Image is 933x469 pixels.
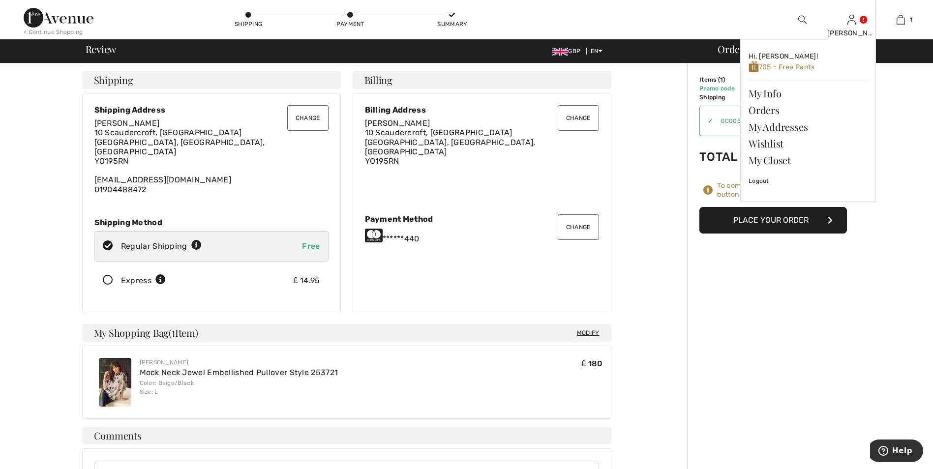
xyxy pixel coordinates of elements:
button: Change [287,105,329,131]
a: Hi, [PERSON_NAME]! 705 = Free Pants [749,48,868,77]
td: Promo code [699,84,763,93]
a: 1 [876,14,925,26]
span: Review [86,44,117,54]
a: My Info [749,85,868,102]
span: ( Item) [169,326,198,339]
div: Summary [437,20,467,29]
a: My Closet [749,152,868,169]
img: UK Pound [552,48,568,56]
button: Change [558,214,599,240]
td: Items ( ) [699,75,763,84]
div: Billing Address [365,105,599,115]
span: GBP [552,48,584,55]
span: 705 = Free Pants [749,63,814,71]
span: 1 [910,15,912,24]
div: ✔ [700,117,713,125]
span: Free [302,241,320,251]
img: loyalty_logo_r.svg [749,60,759,73]
div: Payment Method [365,214,599,224]
div: Order Summary [706,44,927,54]
div: Express [121,275,166,287]
div: Shipping [234,20,263,29]
a: Sign In [847,15,856,24]
img: My Bag [897,14,905,26]
div: Color: Beige/Black Size: L [140,379,338,396]
img: search the website [798,14,807,26]
span: 10 Scaudercroft, [GEOGRAPHIC_DATA] [GEOGRAPHIC_DATA], [GEOGRAPHIC_DATA], [GEOGRAPHIC_DATA] YO195RN [365,128,536,166]
div: < Continue Shopping [24,28,83,36]
button: Place Your Order [699,207,847,234]
span: 10 Scaudercroft, [GEOGRAPHIC_DATA] [GEOGRAPHIC_DATA], [GEOGRAPHIC_DATA], [GEOGRAPHIC_DATA] YO195RN [94,128,265,166]
div: [PERSON_NAME] [827,28,875,38]
button: Change [558,105,599,131]
span: Modify [577,328,600,338]
span: EN [591,48,603,55]
a: Mock Neck Jewel Embellished Pullover Style 253721 [140,368,338,377]
div: ₤ 14.95 [294,275,320,287]
img: My Info [847,14,856,26]
td: Total [699,140,763,174]
input: Promo code [713,106,814,136]
img: 1ère Avenue [24,8,93,28]
span: [PERSON_NAME] [94,118,160,128]
div: To complete your order, press the button below. [717,181,847,199]
h4: My Shopping Bag [82,324,611,342]
h4: Comments [82,427,611,444]
span: [PERSON_NAME] [365,118,430,128]
span: 1 [720,76,723,83]
span: Billing [364,75,392,85]
span: Hi, [PERSON_NAME]! [749,52,818,60]
div: [PERSON_NAME] [140,358,338,367]
div: Regular Shipping [121,240,202,252]
img: Mock Neck Jewel Embellished Pullover Style 253721 [99,358,131,407]
a: Orders [749,102,868,118]
span: Shipping [94,75,133,85]
a: Logout [749,169,868,193]
a: Wishlist [749,135,868,152]
div: Shipping Method [94,218,329,227]
span: ₤ 180 [581,359,602,368]
td: Shipping [699,93,763,102]
iframe: Opens a widget where you can find more information [870,440,923,464]
a: My Addresses [749,118,868,135]
span: 1 [172,325,175,338]
div: [EMAIL_ADDRESS][DOMAIN_NAME] 01904488472 [94,118,329,194]
div: Payment [335,20,365,29]
div: Shipping Address [94,105,329,115]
